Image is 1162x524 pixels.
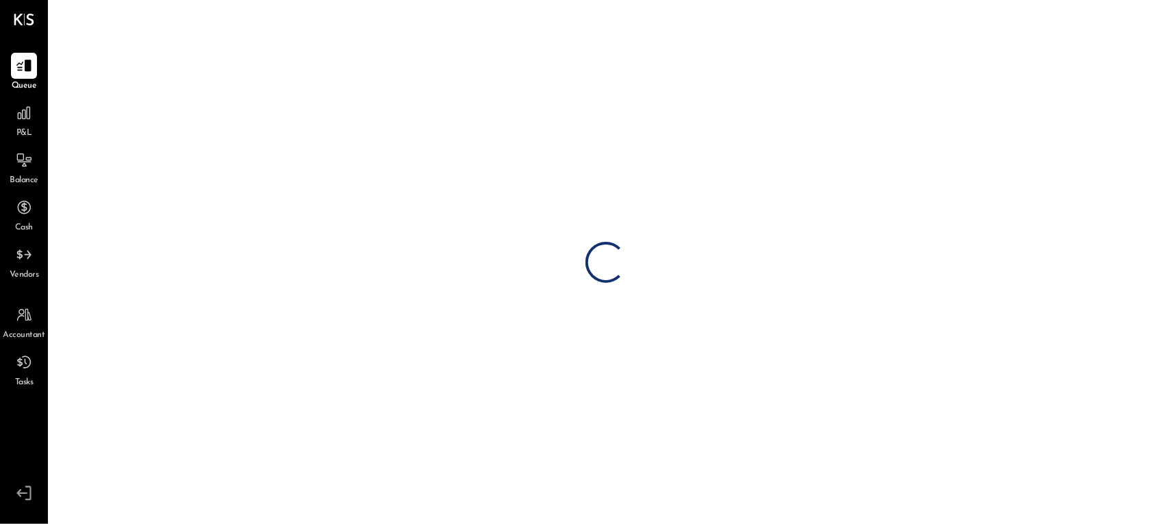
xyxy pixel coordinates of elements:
[12,80,37,92] span: Queue
[10,269,39,282] span: Vendors
[1,349,47,389] a: Tasks
[15,377,34,389] span: Tasks
[1,195,47,234] a: Cash
[1,242,47,282] a: Vendors
[1,53,47,92] a: Queue
[1,100,47,140] a: P&L
[16,127,32,140] span: P&L
[1,302,47,342] a: Accountant
[15,222,33,234] span: Cash
[1,147,47,187] a: Balance
[3,329,45,342] span: Accountant
[10,175,38,187] span: Balance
